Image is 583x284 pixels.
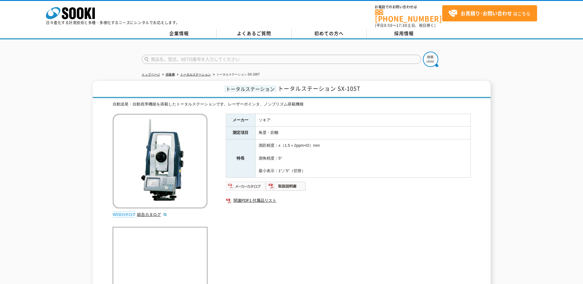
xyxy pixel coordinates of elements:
input: 商品名、型式、NETIS番号を入力してください [142,55,421,64]
td: ソキア [255,114,470,127]
img: webカタログ [113,212,136,218]
td: 測距精度：±（1.5＋2ppm×D）mm 測角精度：5″ 最小表示：1″／5″（切替） [255,139,470,178]
span: トータルステーション SX-105T [278,84,361,93]
img: メーカーカタログ [226,181,266,191]
a: 関連PDF1 付属品リスト [226,197,471,205]
span: 初めての方へ [314,30,344,37]
span: 8:50 [384,23,393,28]
img: btn_search.png [423,52,438,67]
a: 測量機 [166,73,175,76]
a: 採用情報 [367,29,442,38]
a: トップページ [142,73,160,76]
p: 日々進化する計測技術と多種・多様化するニーズにレンタルでお応えします。 [46,21,180,24]
a: お見積り･お問い合わせはこちら [442,5,537,21]
th: メーカー [226,114,255,127]
strong: お見積り･お問い合わせ [461,9,512,17]
a: トータルステーション [180,73,211,76]
li: トータルステーション SX-105T [212,72,260,78]
span: はこちら [448,9,530,18]
span: (平日 ～ 土日、祝日除く) [375,23,435,28]
a: 企業情報 [142,29,217,38]
span: トータルステーション [224,85,276,92]
a: [PHONE_NUMBER] [375,9,442,22]
img: 取扱説明書 [266,181,306,191]
a: 総合カタログ [137,212,167,217]
span: お電話でのお問い合わせは [375,5,442,9]
span: 17:30 [396,23,407,28]
a: 取扱説明書 [266,185,306,190]
a: よくあるご質問 [217,29,292,38]
a: 初めての方へ [292,29,367,38]
td: 角度・距離 [255,127,470,139]
a: メーカーカタログ [226,185,266,190]
th: 特長 [226,139,255,178]
th: 測定項目 [226,127,255,139]
img: トータルステーション SX-105T [113,114,207,208]
div: 自動追尾・自動視準機能を搭載したトータルステーションです。レーザーポインタ、ノンプリズム搭載機種 [113,101,471,108]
